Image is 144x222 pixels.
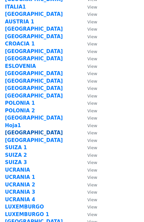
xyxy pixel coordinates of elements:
[5,115,63,121] a: [GEOGRAPHIC_DATA]
[87,64,97,69] small: View
[87,34,97,39] small: View
[81,56,97,62] a: View
[111,190,144,222] div: Widget de chat
[87,79,97,84] small: View
[81,174,97,180] a: View
[81,182,97,188] a: View
[81,78,97,84] a: View
[87,56,97,61] small: View
[5,41,35,47] a: CROACIA 1
[5,152,27,158] a: SUIZA 2
[81,41,97,47] a: View
[87,101,97,106] small: View
[81,137,97,143] a: View
[5,167,30,173] a: UCRANIA
[81,211,97,217] a: View
[87,168,97,173] small: View
[87,138,97,143] small: View
[87,49,97,54] small: View
[87,94,97,98] small: View
[81,93,97,99] a: View
[5,34,63,40] a: [GEOGRAPHIC_DATA]
[87,71,97,76] small: View
[5,137,63,143] a: [GEOGRAPHIC_DATA]
[87,42,97,46] small: View
[5,130,63,136] a: [GEOGRAPHIC_DATA]
[87,205,97,209] small: View
[87,130,97,135] small: View
[5,93,63,99] a: [GEOGRAPHIC_DATA]
[5,63,36,69] a: ESLOVENIA
[5,85,63,91] a: [GEOGRAPHIC_DATA]
[87,12,97,17] small: View
[87,116,97,121] small: View
[81,100,97,106] a: View
[5,26,63,32] a: [GEOGRAPHIC_DATA]
[5,211,49,217] strong: LUXEMBURGO 1
[5,56,63,62] strong: [GEOGRAPHIC_DATA]
[81,70,97,76] a: View
[5,123,21,128] a: Hoja1
[81,34,97,40] a: View
[87,86,97,91] small: View
[87,175,97,180] small: View
[81,167,97,173] a: View
[81,85,97,91] a: View
[5,197,35,203] a: UCRANIA 4
[81,115,97,121] a: View
[5,159,27,165] a: SUIZA 3
[81,197,97,203] a: View
[5,145,27,151] a: SUIZA 1
[81,19,97,25] a: View
[87,212,97,217] small: View
[81,159,97,165] a: View
[5,78,63,84] a: [GEOGRAPHIC_DATA]
[5,19,34,25] a: AUSTRIA 1
[87,160,97,165] small: View
[5,100,35,106] a: POLONIA 1
[87,27,97,32] small: View
[5,48,63,54] a: [GEOGRAPHIC_DATA]
[5,204,44,210] a: LUXEMBURGO
[5,70,63,76] a: [GEOGRAPHIC_DATA]
[111,190,144,222] iframe: Chat Widget
[87,190,97,195] small: View
[87,5,97,10] small: View
[5,189,35,195] a: UCRANIA 3
[5,108,35,114] a: POLONIA 2
[87,123,97,128] small: View
[5,174,35,180] a: UCRANIA 1
[87,19,97,24] small: View
[81,130,97,136] a: View
[81,4,97,10] a: View
[87,197,97,202] small: View
[5,11,63,17] a: [GEOGRAPHIC_DATA]
[5,4,26,10] a: ITALIA1
[87,145,97,150] small: View
[81,152,97,158] a: View
[81,204,97,210] a: View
